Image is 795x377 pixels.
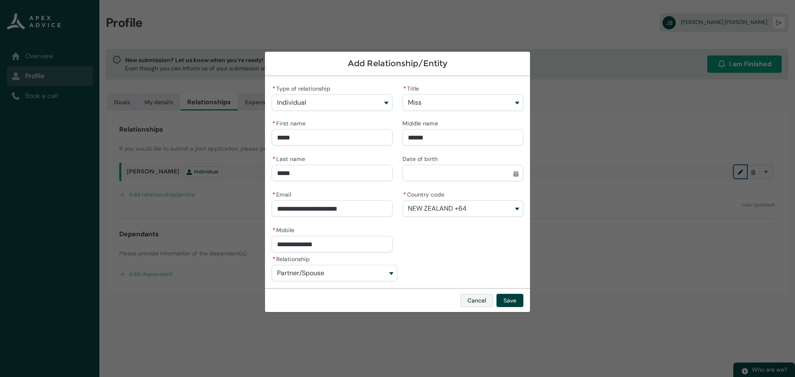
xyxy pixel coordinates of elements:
[460,294,493,307] button: Cancel
[272,253,313,263] label: Relationship
[402,153,441,163] label: Date of birth
[272,265,397,281] button: Relationship
[272,85,275,92] abbr: required
[272,226,275,234] abbr: required
[272,155,275,163] abbr: required
[272,189,294,199] label: Email
[408,99,422,106] span: Miss
[402,200,523,217] button: Country code
[272,118,309,127] label: First name
[277,269,324,277] span: Partner/Spouse
[272,94,393,111] button: Type of relationship
[496,294,523,307] button: Save
[403,191,406,198] abbr: required
[272,153,308,163] label: Last name
[402,189,448,199] label: Country code
[408,205,467,212] span: NEW ZEALAND +64
[402,83,422,93] label: Title
[272,255,275,263] abbr: required
[272,58,523,69] h1: Add Relationship/Entity
[272,224,298,234] label: Mobile
[277,99,306,106] span: Individual
[272,120,275,127] abbr: required
[403,85,406,92] abbr: required
[272,83,334,93] label: Type of relationship
[272,191,275,198] abbr: required
[402,94,523,111] button: Title
[402,118,441,127] label: Middle name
